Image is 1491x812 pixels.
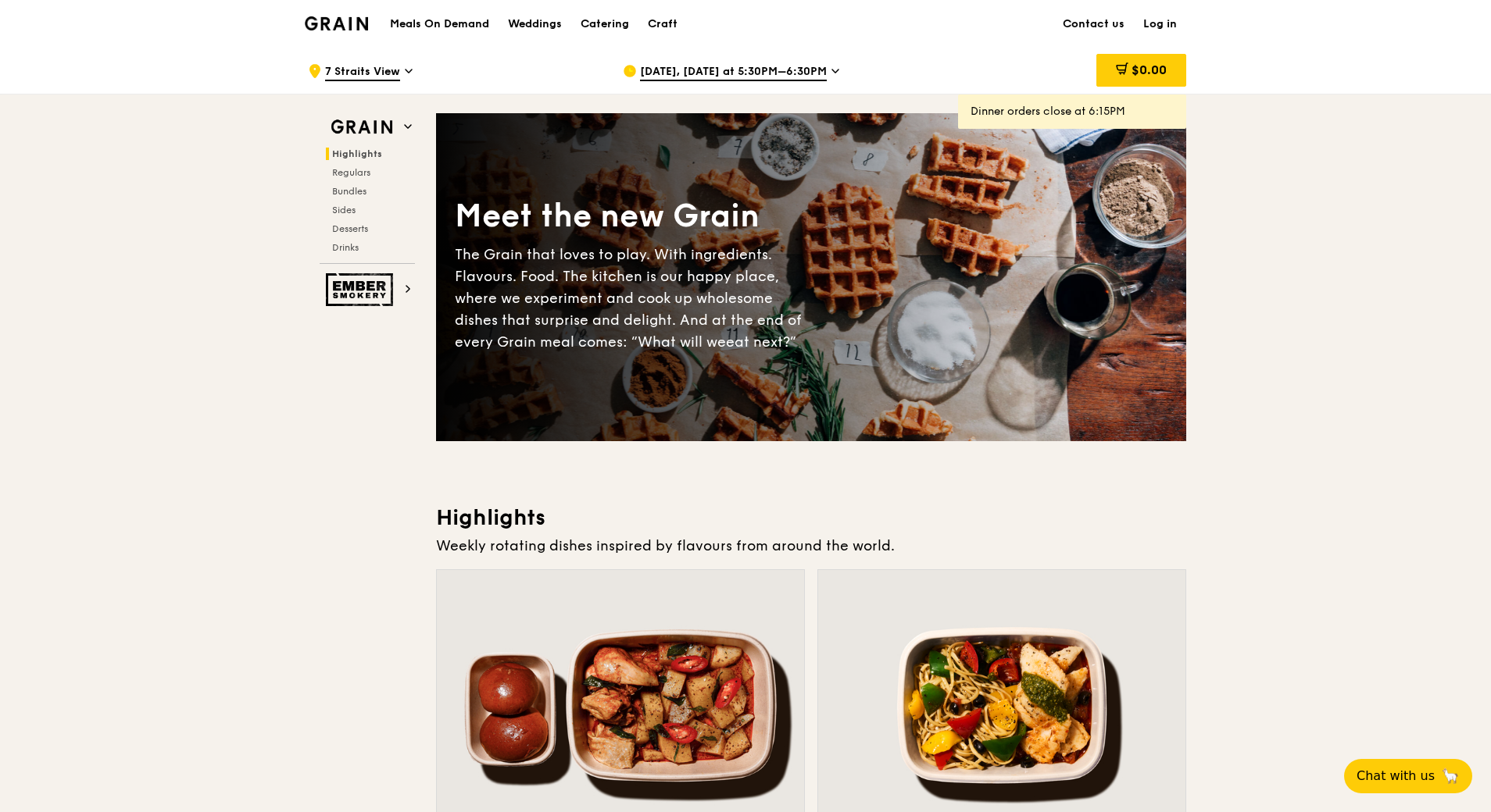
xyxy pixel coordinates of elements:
[332,186,366,197] span: Bundles
[305,16,368,30] img: Grain
[332,242,359,253] span: Drinks
[1441,767,1460,785] span: 🦙
[332,205,356,215] span: Sides
[390,16,489,32] h1: Meals On Demand
[326,113,398,141] img: Grain web logo
[508,1,562,48] div: Weddings
[436,535,1186,557] div: Weekly rotating dishes inspired by flavours from around the world.
[1132,62,1167,77] span: $0.00
[1053,1,1134,48] a: Contact us
[638,1,687,48] a: Craft
[640,64,827,81] span: [DATE], [DATE] at 5:30PM–6:30PM
[648,1,678,48] div: Craft
[726,333,796,351] span: eat next?”
[1134,1,1186,48] a: Log in
[581,1,629,48] div: Catering
[436,504,1186,532] h3: Highlights
[455,195,811,237] div: Meet the new Grain
[325,64,400,81] span: 7 Straits View
[971,104,1174,119] div: Dinner orders close at 6:15PM
[1344,759,1472,793] button: Chat with us🦙
[571,1,638,48] a: Catering
[332,223,368,234] span: Desserts
[332,148,382,159] span: Highlights
[499,1,571,48] a: Weddings
[1357,767,1435,785] span: Chat with us
[455,244,811,353] div: The Grain that loves to play. With ingredients. Flavours. Food. The kitchen is our happy place, w...
[332,167,370,178] span: Regulars
[326,273,398,306] img: Ember Smokery web logo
